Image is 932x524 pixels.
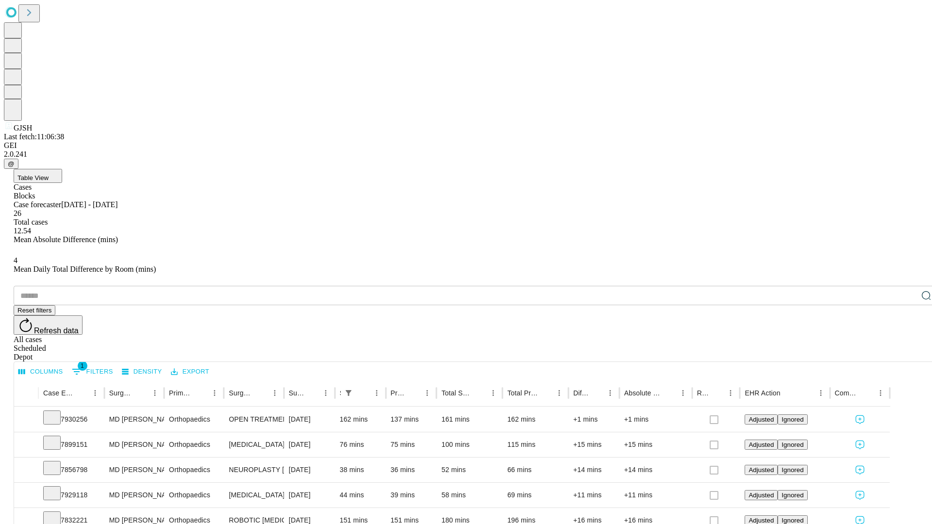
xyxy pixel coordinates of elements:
span: Ignored [782,441,803,448]
button: Menu [319,386,333,400]
span: Adjusted [749,491,774,499]
button: Sort [194,386,208,400]
div: Case Epic Id [43,389,74,397]
button: Menu [88,386,102,400]
button: Select columns [16,364,66,379]
button: Expand [19,437,33,454]
span: Ignored [782,491,803,499]
button: Sort [75,386,88,400]
button: Refresh data [14,315,83,335]
button: Sort [305,386,319,400]
button: Ignored [778,440,807,450]
div: Resolved in EHR [697,389,710,397]
button: Menu [676,386,690,400]
div: Primary Service [169,389,193,397]
div: +1 mins [573,407,615,432]
span: Mean Daily Total Difference by Room (mins) [14,265,156,273]
div: 161 mins [441,407,498,432]
div: 2.0.241 [4,150,928,159]
button: Sort [782,386,795,400]
button: Menu [814,386,828,400]
button: Menu [420,386,434,400]
button: Ignored [778,465,807,475]
button: Sort [254,386,268,400]
div: 115 mins [507,432,564,457]
div: 39 mins [391,483,432,508]
button: Sort [710,386,724,400]
div: 100 mins [441,432,498,457]
span: Adjusted [749,517,774,524]
button: Sort [134,386,148,400]
span: Last fetch: 11:06:38 [4,132,64,141]
span: 12.54 [14,227,31,235]
button: Sort [356,386,370,400]
div: 76 mins [340,432,381,457]
div: 36 mins [391,458,432,482]
button: Adjusted [745,414,778,425]
button: Sort [590,386,603,400]
div: MD [PERSON_NAME] [PERSON_NAME] [109,407,159,432]
div: Orthopaedics [169,458,219,482]
span: Total cases [14,218,48,226]
div: 58 mins [441,483,498,508]
span: @ [8,160,15,167]
div: [DATE] [289,483,330,508]
div: NEUROPLASTY [MEDICAL_DATA] AT [GEOGRAPHIC_DATA] [229,458,279,482]
span: Case forecaster [14,200,61,209]
div: 137 mins [391,407,432,432]
span: GJSH [14,124,32,132]
div: +14 mins [624,458,687,482]
span: [DATE] - [DATE] [61,200,117,209]
button: Menu [370,386,383,400]
div: 162 mins [507,407,564,432]
div: Surgery Date [289,389,304,397]
span: Table View [17,174,49,181]
div: MD [PERSON_NAME] [PERSON_NAME] [109,458,159,482]
div: +11 mins [624,483,687,508]
button: Sort [539,386,552,400]
div: Orthopaedics [169,407,219,432]
div: Scheduled In Room Duration [340,389,341,397]
button: Sort [663,386,676,400]
div: 66 mins [507,458,564,482]
div: +15 mins [624,432,687,457]
div: OPEN TREATMENT [MEDICAL_DATA] [229,407,279,432]
div: 7899151 [43,432,100,457]
div: 44 mins [340,483,381,508]
div: 52 mins [441,458,498,482]
div: [DATE] [289,432,330,457]
span: Mean Absolute Difference (mins) [14,235,118,244]
button: Ignored [778,414,807,425]
span: 26 [14,209,21,217]
div: +15 mins [573,432,615,457]
button: Adjusted [745,465,778,475]
div: 75 mins [391,432,432,457]
button: Export [168,364,212,379]
div: MD [PERSON_NAME] [PERSON_NAME] [109,432,159,457]
span: Ignored [782,466,803,474]
span: Ignored [782,416,803,423]
div: 69 mins [507,483,564,508]
div: GEI [4,141,928,150]
div: Surgery Name [229,389,253,397]
button: Menu [268,386,282,400]
div: Predicted In Room Duration [391,389,406,397]
button: Menu [874,386,887,400]
button: Adjusted [745,440,778,450]
div: [DATE] [289,458,330,482]
button: @ [4,159,18,169]
div: Absolute Difference [624,389,662,397]
button: Menu [208,386,221,400]
button: Menu [603,386,617,400]
button: Menu [486,386,500,400]
span: Adjusted [749,466,774,474]
button: Reset filters [14,305,55,315]
button: Show filters [342,386,355,400]
div: Orthopaedics [169,432,219,457]
button: Adjusted [745,490,778,500]
div: +14 mins [573,458,615,482]
button: Sort [407,386,420,400]
div: [MEDICAL_DATA] MEDIAL OR LATERAL MENISCECTOMY [229,432,279,457]
div: MD [PERSON_NAME] [PERSON_NAME] [109,483,159,508]
div: 7929118 [43,483,100,508]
